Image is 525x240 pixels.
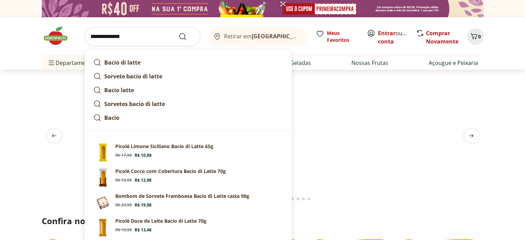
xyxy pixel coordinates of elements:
a: Comprar Novamente [426,29,458,45]
button: Menu [47,55,56,71]
h2: Confira nossos descontos exclusivos [42,215,484,227]
a: Entrar [378,29,396,37]
p: Picolé Doce de Leite Bacio di Latte 70g [115,218,206,224]
span: ou [378,29,409,46]
a: Nossas Frutas [351,59,388,67]
a: Bombom de Sorvete Framboesa Bacio di Latte caixa 90gR$ 29,99R$ 19,98 [90,190,286,215]
span: R$ 29,99 [115,202,132,208]
a: Sorvetes bacio di latte [90,97,286,111]
strong: Bacio [104,114,119,122]
span: Retirar em [224,33,300,39]
span: R$ 17,99 [115,153,132,158]
button: Go to page 14 from fs-carousel [290,191,295,207]
button: Go to page 16 from fs-carousel [301,191,306,207]
button: Go to page 15 from fs-carousel [295,191,301,207]
a: PrincipalPicolé Limone Siciliano Bacio di Latte 65gR$ 17,99R$ 10,98 [90,140,286,165]
a: Bacio [90,111,286,125]
button: previous [42,129,67,143]
p: Picolé Limone Siciliano Bacio di Latte 65g [115,143,213,150]
strong: Sorvete bacio di latte [104,73,162,80]
a: Sorvete bacio di latte [90,69,286,83]
img: Principal [93,143,113,162]
span: Meus Favoritos [327,30,359,44]
span: R$ 12,98 [135,177,152,183]
a: PrincipalPicolé Doce de Leite Bacio di Latte 70gR$ 19,99R$ 13,48 [90,215,286,240]
button: Carrinho [467,28,484,45]
strong: Bacio di latte [104,59,140,66]
b: [GEOGRAPHIC_DATA]/[GEOGRAPHIC_DATA] [252,32,368,40]
button: next [459,129,484,143]
input: search [85,27,201,46]
img: Hortifruti [42,26,76,46]
span: R$ 19,99 [115,177,132,183]
button: Submit Search [178,32,195,41]
span: R$ 19,99 [115,227,132,233]
strong: Bacio latte [104,86,134,94]
img: Principal [93,218,113,237]
a: Bacio di latte [90,56,286,69]
a: Meus Favoritos [316,30,359,44]
a: Açougue e Peixaria [429,59,478,67]
button: Retirar em[GEOGRAPHIC_DATA]/[GEOGRAPHIC_DATA] [209,27,308,46]
a: Picolé Cocco com Cobertura Bacio di Latte 70gR$ 19,99R$ 12,98 [90,165,286,190]
span: 0 [478,33,481,40]
span: R$ 13,48 [135,227,152,233]
span: R$ 19,98 [135,202,152,208]
span: R$ 10,98 [135,153,152,158]
p: Picolé Cocco com Cobertura Bacio di Latte 70g [115,168,226,175]
p: Bombom de Sorvete Framboesa Bacio di Latte caixa 90g [115,193,249,200]
a: Bacio latte [90,83,286,97]
span: Departamentos [47,55,97,71]
button: Go to page 17 from fs-carousel [306,191,312,207]
strong: Sorvetes bacio di latte [104,100,165,108]
a: Criar conta [378,29,416,45]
